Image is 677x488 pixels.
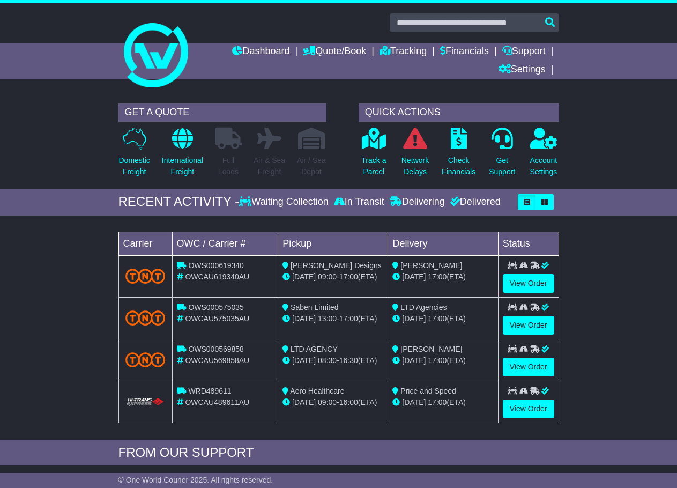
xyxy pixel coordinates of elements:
[185,272,249,281] span: OWCAU619340AU
[402,314,426,323] span: [DATE]
[402,356,426,365] span: [DATE]
[400,303,447,312] span: LTD Agencies
[339,272,358,281] span: 17:00
[185,314,249,323] span: OWCAU575035AU
[188,261,244,270] span: OWS000619340
[359,103,559,122] div: QUICK ACTIONS
[380,43,427,61] a: Tracking
[118,103,326,122] div: GET A QUOTE
[318,272,337,281] span: 09:00
[428,398,447,406] span: 17:00
[290,387,344,395] span: Aero Healthcare
[318,398,337,406] span: 09:00
[499,61,546,79] a: Settings
[125,310,166,325] img: TNT_Domestic.png
[239,196,331,208] div: Waiting Collection
[388,232,498,255] td: Delivery
[297,155,326,178] p: Air / Sea Depot
[292,398,316,406] span: [DATE]
[503,400,554,418] a: View Order
[392,355,493,366] div: (ETA)
[291,261,382,270] span: [PERSON_NAME] Designs
[318,356,337,365] span: 08:30
[282,313,383,324] div: - (ETA)
[318,314,337,323] span: 13:00
[489,155,515,178] p: Get Support
[292,272,316,281] span: [DATE]
[118,445,559,461] div: FROM OUR SUPPORT
[428,314,447,323] span: 17:00
[292,314,316,323] span: [DATE]
[185,356,249,365] span: OWCAU569858AU
[503,274,554,293] a: View Order
[118,127,151,183] a: DomesticFreight
[428,272,447,281] span: 17:00
[188,303,244,312] span: OWS000575035
[118,476,273,484] span: © One World Courier 2025. All rights reserved.
[530,155,557,178] p: Account Settings
[282,355,383,366] div: - (ETA)
[339,356,358,365] span: 16:30
[402,398,426,406] span: [DATE]
[498,232,559,255] td: Status
[392,271,493,283] div: (ETA)
[125,269,166,283] img: TNT_Domestic.png
[172,232,278,255] td: OWC / Carrier #
[401,155,429,178] p: Network Delays
[188,387,231,395] span: WRD489611
[502,43,546,61] a: Support
[530,127,558,183] a: AccountSettings
[118,232,172,255] td: Carrier
[291,345,338,353] span: LTD AGENCY
[361,155,386,178] p: Track a Parcel
[387,196,448,208] div: Delivering
[118,194,240,210] div: RECENT ACTIVITY -
[282,271,383,283] div: - (ETA)
[185,398,249,406] span: OWCAU489611AU
[292,356,316,365] span: [DATE]
[232,43,289,61] a: Dashboard
[339,398,358,406] span: 16:00
[254,155,285,178] p: Air & Sea Freight
[401,127,429,183] a: NetworkDelays
[428,356,447,365] span: 17:00
[331,196,387,208] div: In Transit
[303,43,366,61] a: Quote/Book
[119,155,150,178] p: Domestic Freight
[339,314,358,323] span: 17:00
[400,345,462,353] span: [PERSON_NAME]
[291,303,339,312] span: Saben Limited
[400,387,456,395] span: Price and Speed
[503,358,554,376] a: View Order
[278,232,388,255] td: Pickup
[125,352,166,367] img: TNT_Domestic.png
[440,43,489,61] a: Financials
[442,155,475,178] p: Check Financials
[402,272,426,281] span: [DATE]
[215,155,242,178] p: Full Loads
[392,313,493,324] div: (ETA)
[441,127,476,183] a: CheckFinancials
[448,196,501,208] div: Delivered
[161,127,204,183] a: InternationalFreight
[488,127,516,183] a: GetSupport
[125,397,166,408] img: HiTrans.png
[361,127,386,183] a: Track aParcel
[162,155,203,178] p: International Freight
[282,397,383,408] div: - (ETA)
[188,345,244,353] span: OWS000569858
[400,261,462,270] span: [PERSON_NAME]
[503,316,554,335] a: View Order
[392,397,493,408] div: (ETA)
